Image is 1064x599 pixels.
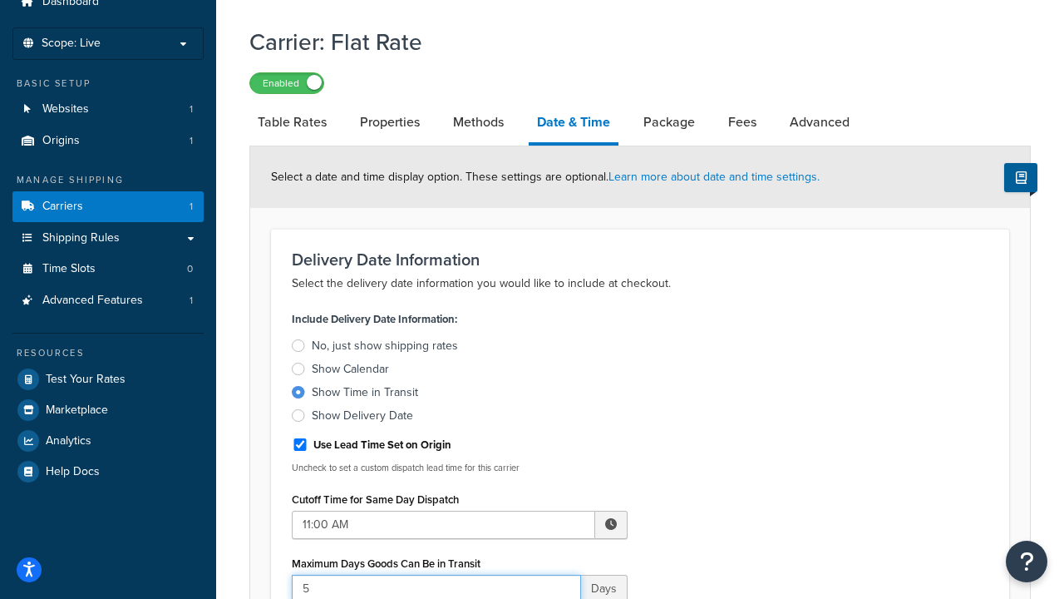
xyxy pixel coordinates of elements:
label: Cutoff Time for Same Day Dispatch [292,493,459,506]
span: Websites [42,102,89,116]
div: No, just show shipping rates [312,338,458,354]
span: Advanced Features [42,294,143,308]
a: Learn more about date and time settings. [608,168,820,186]
span: 0 [187,262,193,276]
h1: Carrier: Flat Rate [249,26,1010,58]
a: Advanced Features1 [12,285,204,316]
label: Use Lead Time Set on Origin [313,438,451,453]
span: Scope: Live [42,37,101,51]
span: 1 [190,200,193,214]
h3: Delivery Date Information [292,250,988,269]
div: Show Time in Transit [312,384,418,401]
div: Show Delivery Date [312,408,413,424]
li: Origins [12,126,204,156]
button: Show Help Docs [1004,163,1037,192]
a: Carriers1 [12,191,204,222]
a: Analytics [12,426,204,456]
a: Methods [445,102,512,142]
span: Shipping Rules [42,231,120,245]
li: Carriers [12,191,204,222]
div: Resources [12,346,204,360]
p: Uncheck to set a custom dispatch lead time for this carrier [292,462,628,474]
li: Advanced Features [12,285,204,316]
a: Websites1 [12,94,204,125]
span: 1 [190,134,193,148]
a: Marketplace [12,395,204,425]
a: Advanced [781,102,858,142]
a: Package [635,102,703,142]
a: Date & Time [529,102,618,146]
li: Websites [12,94,204,125]
a: Time Slots0 [12,254,204,285]
span: Test Your Rates [46,373,126,387]
p: Select the delivery date information you would like to include at checkout. [292,274,988,294]
span: Analytics [46,434,91,448]
span: Help Docs [46,465,100,479]
a: Help Docs [12,457,204,487]
a: Properties [352,102,428,142]
span: Carriers [42,200,83,214]
div: Manage Shipping [12,173,204,187]
div: Show Calendar [312,361,389,378]
div: Basic Setup [12,77,204,91]
a: Test Your Rates [12,364,204,394]
label: Enabled [250,73,323,93]
label: Maximum Days Goods Can Be in Transit [292,557,480,570]
li: Time Slots [12,254,204,285]
a: Table Rates [249,102,335,142]
span: Time Slots [42,262,96,276]
label: Include Delivery Date Information: [292,308,457,331]
a: Fees [720,102,765,142]
a: Shipping Rules [12,223,204,254]
a: Origins1 [12,126,204,156]
span: 1 [190,294,193,308]
span: Origins [42,134,80,148]
span: Marketplace [46,403,108,418]
span: Select a date and time display option. These settings are optional. [271,168,820,186]
button: Open Resource Center [1006,541,1047,582]
span: 1 [190,102,193,116]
